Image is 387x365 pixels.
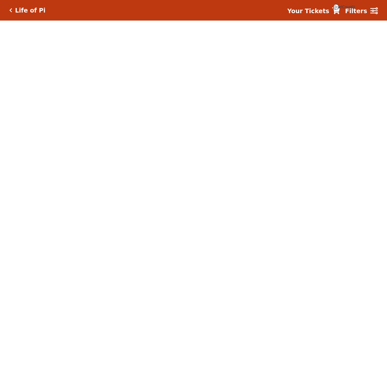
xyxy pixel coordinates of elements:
[345,6,378,16] a: Filters
[333,4,339,10] span: {{cartCount}}
[287,6,340,16] a: Your Tickets {{cartCount}}
[345,7,367,14] strong: Filters
[15,7,46,14] h5: Life of Pi
[287,7,329,14] strong: Your Tickets
[9,8,12,13] a: Click here to go back to filters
